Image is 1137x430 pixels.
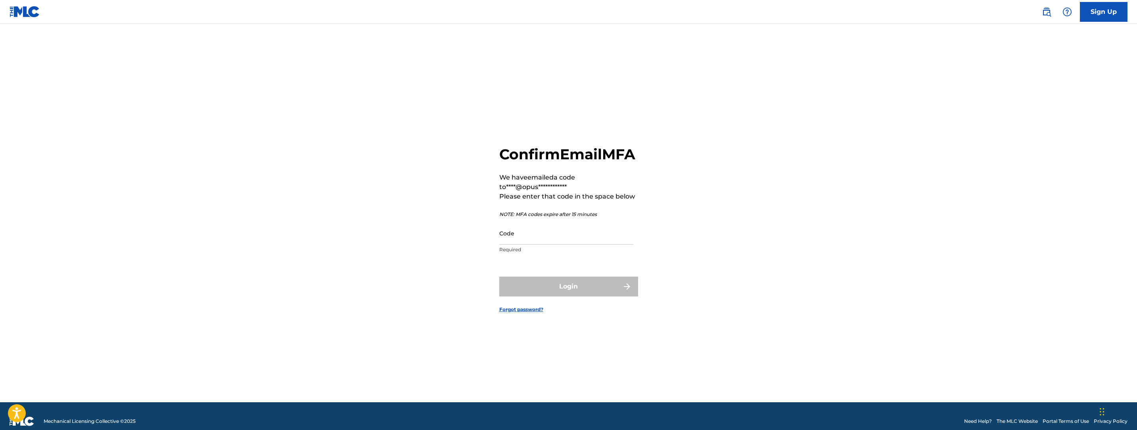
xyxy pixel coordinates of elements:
[1039,4,1055,20] a: Public Search
[997,418,1038,425] a: The MLC Website
[44,418,136,425] span: Mechanical Licensing Collective © 2025
[964,418,992,425] a: Need Help?
[10,417,34,426] img: logo
[1062,7,1072,17] img: help
[1043,418,1089,425] a: Portal Terms of Use
[1094,418,1127,425] a: Privacy Policy
[1042,7,1051,17] img: search
[1059,4,1075,20] div: Help
[499,192,638,201] p: Please enter that code in the space below
[10,6,40,17] img: MLC Logo
[499,145,638,163] h2: Confirm Email MFA
[499,306,543,313] a: Forgot password?
[1100,400,1104,424] div: Drag
[1097,392,1137,430] iframe: Chat Widget
[1080,2,1127,22] a: Sign Up
[499,211,638,218] p: NOTE: MFA codes expire after 15 minutes
[499,246,633,253] p: Required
